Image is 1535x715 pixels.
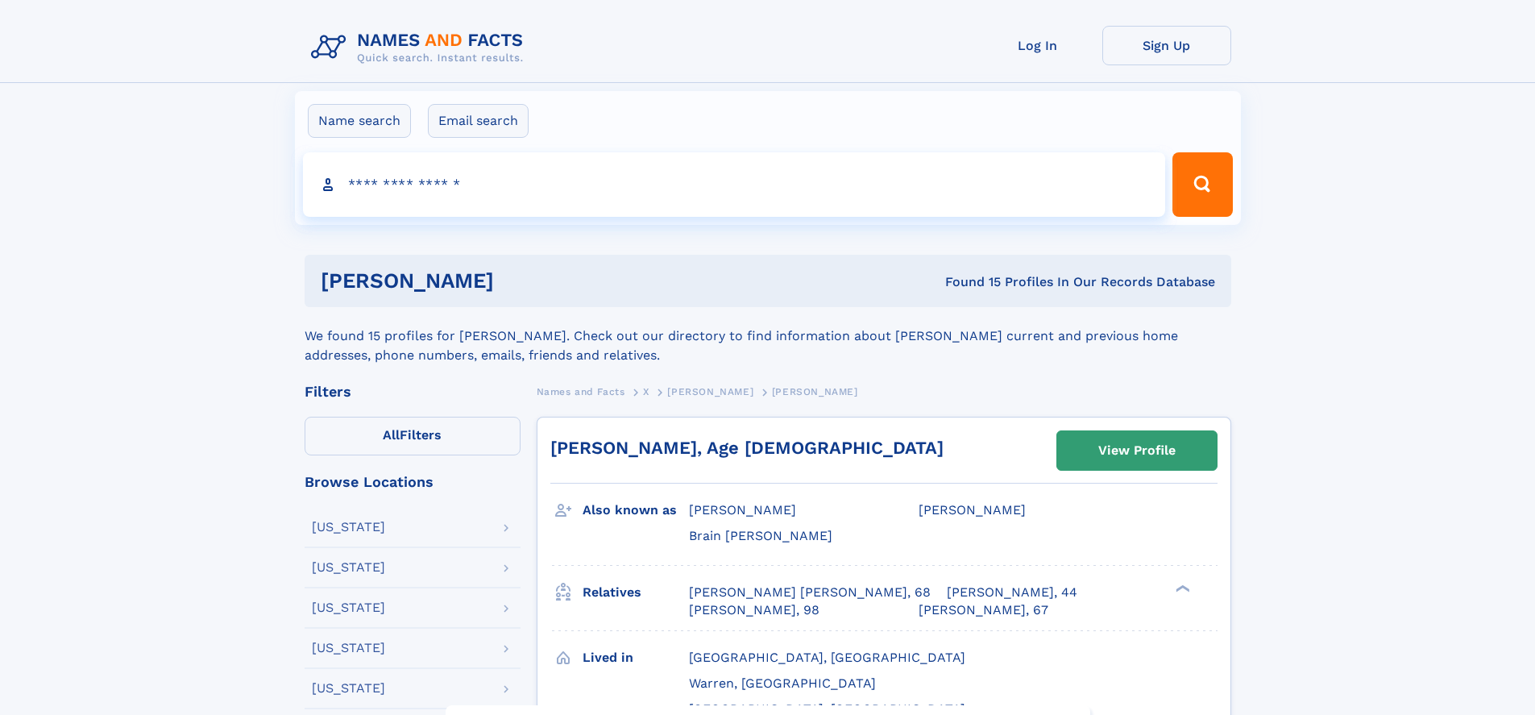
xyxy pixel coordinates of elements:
[689,601,819,619] a: [PERSON_NAME], 98
[428,104,529,138] label: Email search
[643,381,649,401] a: X
[312,601,385,614] div: [US_STATE]
[643,386,649,397] span: X
[1172,152,1232,217] button: Search Button
[1098,432,1176,469] div: View Profile
[667,381,753,401] a: [PERSON_NAME]
[305,417,521,455] label: Filters
[321,271,720,291] h1: [PERSON_NAME]
[689,502,796,518] span: [PERSON_NAME]
[303,152,1166,217] input: search input
[305,26,537,69] img: Logo Names and Facts
[689,650,965,665] span: [GEOGRAPHIC_DATA], [GEOGRAPHIC_DATA]
[305,385,521,399] div: Filters
[973,26,1102,65] a: Log In
[919,502,1026,518] span: [PERSON_NAME]
[308,104,411,138] label: Name search
[1102,26,1231,65] a: Sign Up
[772,386,858,397] span: [PERSON_NAME]
[312,561,385,574] div: [US_STATE]
[919,601,1048,619] a: [PERSON_NAME], 67
[312,521,385,534] div: [US_STATE]
[305,475,521,489] div: Browse Locations
[583,579,689,606] h3: Relatives
[583,497,689,524] h3: Also known as
[689,676,876,691] span: Warren, [GEOGRAPHIC_DATA]
[947,584,1077,601] a: [PERSON_NAME], 44
[383,427,400,443] span: All
[305,307,1231,365] div: We found 15 profiles for [PERSON_NAME]. Check out our directory to find information about [PERSON...
[537,381,625,401] a: Names and Facts
[689,528,832,543] span: Brain [PERSON_NAME]
[1057,431,1217,470] a: View Profile
[720,273,1215,291] div: Found 15 Profiles In Our Records Database
[667,386,753,397] span: [PERSON_NAME]
[1172,583,1191,593] div: ❯
[689,584,931,601] a: [PERSON_NAME] [PERSON_NAME], 68
[312,682,385,695] div: [US_STATE]
[583,644,689,671] h3: Lived in
[550,438,944,458] a: [PERSON_NAME], Age [DEMOGRAPHIC_DATA]
[312,642,385,655] div: [US_STATE]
